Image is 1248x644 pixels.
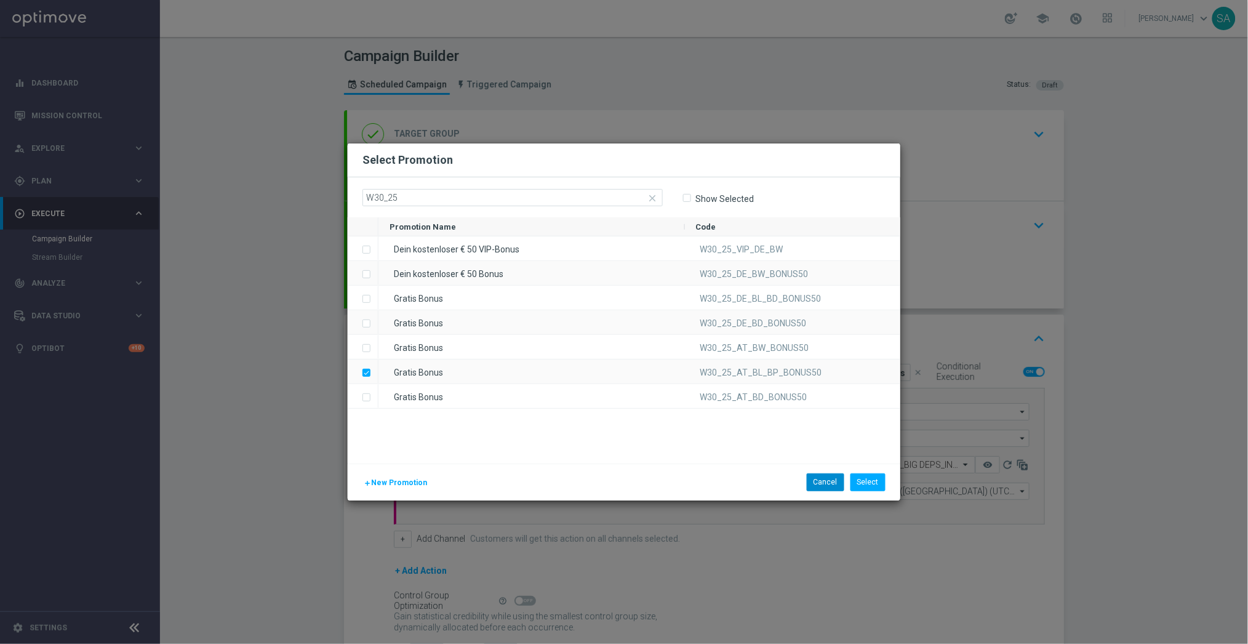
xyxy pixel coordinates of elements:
[378,384,685,408] div: Gratis Bonus
[700,343,809,353] span: W30_25_AT_BW_BONUS50
[807,473,844,491] button: Cancel
[378,335,900,360] div: Press SPACE to select this row.
[378,360,900,384] div: Press SPACE to deselect this row.
[362,153,453,167] h2: Select Promotion
[378,236,685,260] div: Dein kostenloser € 50 VIP-Bonus
[364,480,371,487] i: add
[348,360,378,384] div: Press SPACE to deselect this row.
[348,335,378,360] div: Press SPACE to select this row.
[390,222,456,231] span: Promotion Name
[348,384,378,409] div: Press SPACE to select this row.
[362,476,428,489] button: New Promotion
[378,384,900,409] div: Press SPACE to select this row.
[378,335,685,359] div: Gratis Bonus
[378,310,685,334] div: Gratis Bonus
[378,360,685,384] div: Gratis Bonus
[348,286,378,310] div: Press SPACE to select this row.
[695,193,754,204] label: Show Selected
[348,236,378,261] div: Press SPACE to select this row.
[378,286,900,310] div: Press SPACE to select this row.
[700,269,809,279] span: W30_25_DE_BW_BONUS50
[696,222,716,231] span: Code
[348,310,378,335] div: Press SPACE to select this row.
[647,193,658,204] i: close
[362,189,663,206] input: Search by Promotion name or Promo code
[700,392,807,402] span: W30_25_AT_BD_BONUS50
[378,261,900,286] div: Press SPACE to select this row.
[371,478,427,487] span: New Promotion
[850,473,886,491] button: Select
[700,318,807,328] span: W30_25_DE_BD_BONUS50
[378,236,900,261] div: Press SPACE to select this row.
[348,261,378,286] div: Press SPACE to select this row.
[700,244,783,254] span: W30_25_VIP_DE_BW
[700,368,822,377] span: W30_25_AT_BL_BP_BONUS50
[378,310,900,335] div: Press SPACE to select this row.
[378,261,685,285] div: Dein kostenloser € 50 Bonus
[700,294,822,304] span: W30_25_DE_BL_BD_BONUS50
[378,286,685,310] div: Gratis Bonus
